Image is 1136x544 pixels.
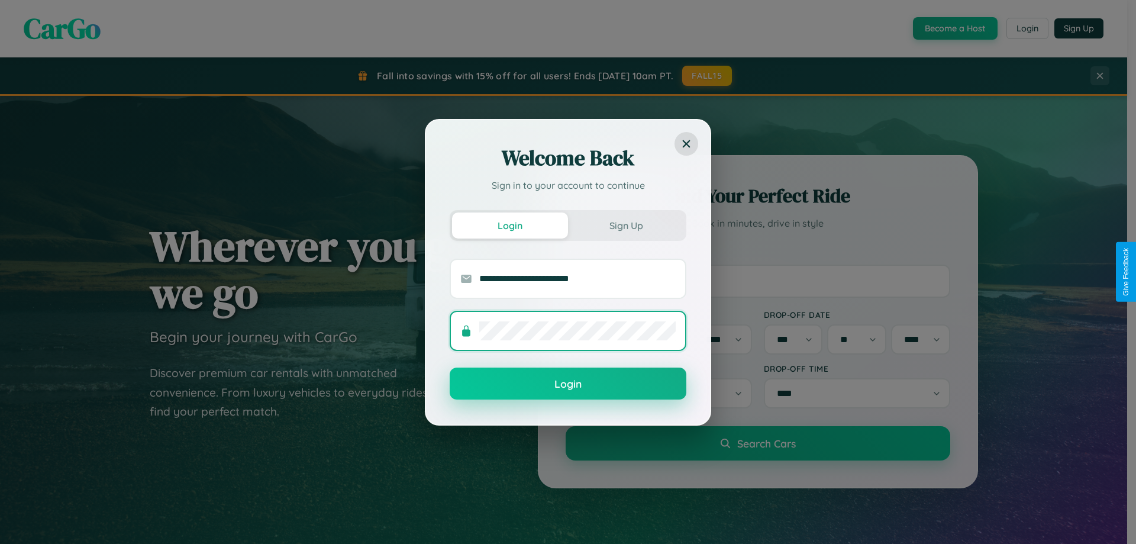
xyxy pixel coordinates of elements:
button: Login [450,368,686,400]
p: Sign in to your account to continue [450,178,686,192]
h2: Welcome Back [450,144,686,172]
button: Login [452,213,568,239]
div: Give Feedback [1122,248,1130,296]
button: Sign Up [568,213,684,239]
